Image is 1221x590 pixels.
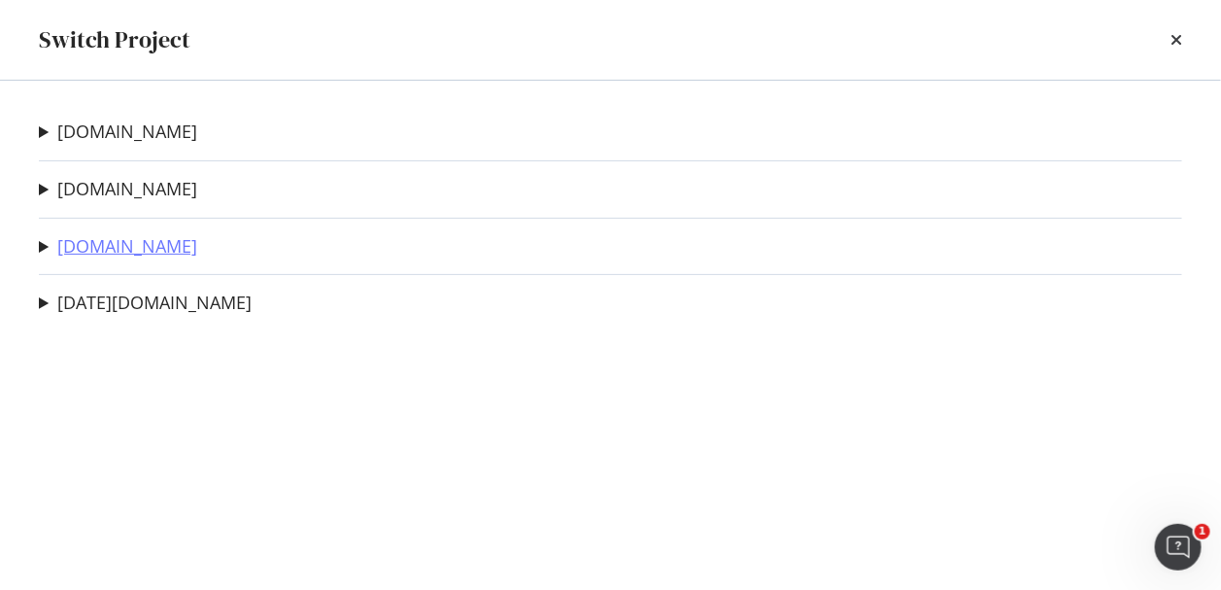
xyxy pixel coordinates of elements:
a: [DOMAIN_NAME] [57,121,197,142]
span: 1 [1195,524,1210,539]
iframe: Intercom live chat [1155,524,1202,571]
summary: [DOMAIN_NAME] [39,234,197,260]
a: [DOMAIN_NAME] [57,179,197,199]
a: [DOMAIN_NAME] [57,236,197,257]
a: [DATE][DOMAIN_NAME] [57,293,252,313]
div: Switch Project [39,23,190,56]
summary: [DOMAIN_NAME] [39,177,197,202]
div: times [1170,23,1182,56]
summary: [DOMAIN_NAME] [39,120,197,145]
summary: [DATE][DOMAIN_NAME] [39,291,252,316]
